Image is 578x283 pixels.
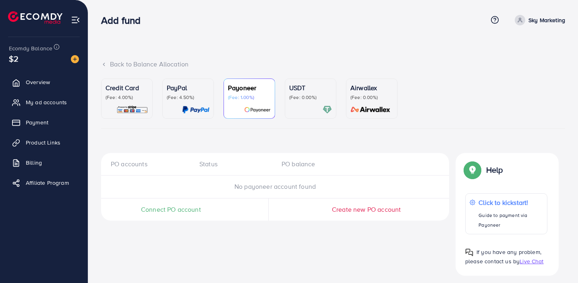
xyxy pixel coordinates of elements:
span: My ad accounts [26,98,67,106]
span: Payment [26,118,48,126]
p: Click to kickstart! [479,198,543,207]
p: (Fee: 0.00%) [350,94,393,101]
img: Popup guide [465,163,480,177]
div: PO accounts [111,159,193,169]
a: Affiliate Program [6,175,82,191]
p: USDT [289,83,332,93]
div: Status [193,159,275,169]
p: Sky Marketing [528,15,565,25]
img: Popup guide [465,248,473,256]
span: Overview [26,78,50,86]
span: Affiliate Program [26,179,69,187]
span: Product Links [26,138,60,147]
span: No payoneer account found [234,182,316,191]
img: card [182,105,209,114]
span: Billing [26,159,42,167]
div: PO balance [275,159,357,169]
span: Live Chat [520,257,543,265]
p: (Fee: 4.50%) [167,94,209,101]
img: card [348,105,393,114]
p: PayPal [167,83,209,93]
a: My ad accounts [6,94,82,110]
img: card [323,105,332,114]
span: Ecomdy Balance [9,44,52,52]
img: logo [8,11,62,24]
p: Help [486,165,503,175]
a: Overview [6,74,82,90]
p: (Fee: 4.00%) [106,94,148,101]
a: Billing [6,155,82,171]
p: (Fee: 1.00%) [228,94,271,101]
p: Guide to payment via Payoneer [479,211,543,230]
p: Airwallex [350,83,393,93]
span: $2 [9,53,19,64]
a: Payment [6,114,82,130]
span: If you have any problem, please contact us by [465,248,541,265]
img: card [244,105,271,114]
p: Credit Card [106,83,148,93]
p: Payoneer [228,83,271,93]
a: Product Links [6,134,82,151]
span: Connect PO account [141,205,201,214]
img: image [71,55,79,63]
span: Create new PO account [332,205,401,214]
a: Sky Marketing [512,15,565,25]
p: (Fee: 0.00%) [289,94,332,101]
iframe: Chat [544,247,572,277]
div: Back to Balance Allocation [101,60,565,69]
img: card [116,105,148,114]
img: menu [71,15,80,25]
h3: Add fund [101,14,147,26]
